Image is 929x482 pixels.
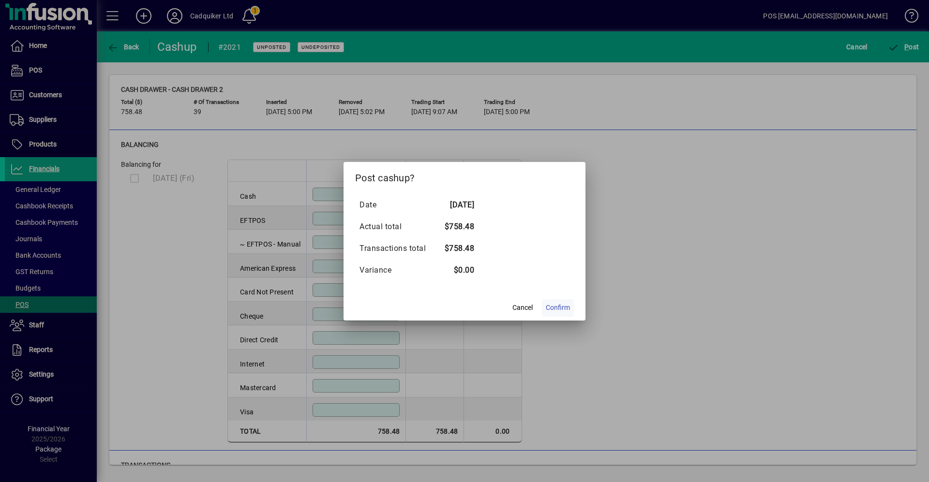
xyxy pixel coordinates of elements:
td: [DATE] [435,194,474,216]
span: Cancel [512,303,533,313]
h2: Post cashup? [344,162,585,190]
td: $758.48 [435,238,474,260]
span: Confirm [546,303,570,313]
td: Transactions total [359,238,435,260]
td: $758.48 [435,216,474,238]
button: Confirm [542,299,574,317]
td: Date [359,194,435,216]
button: Cancel [507,299,538,317]
td: $0.00 [435,260,474,281]
td: Variance [359,260,435,281]
td: Actual total [359,216,435,238]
